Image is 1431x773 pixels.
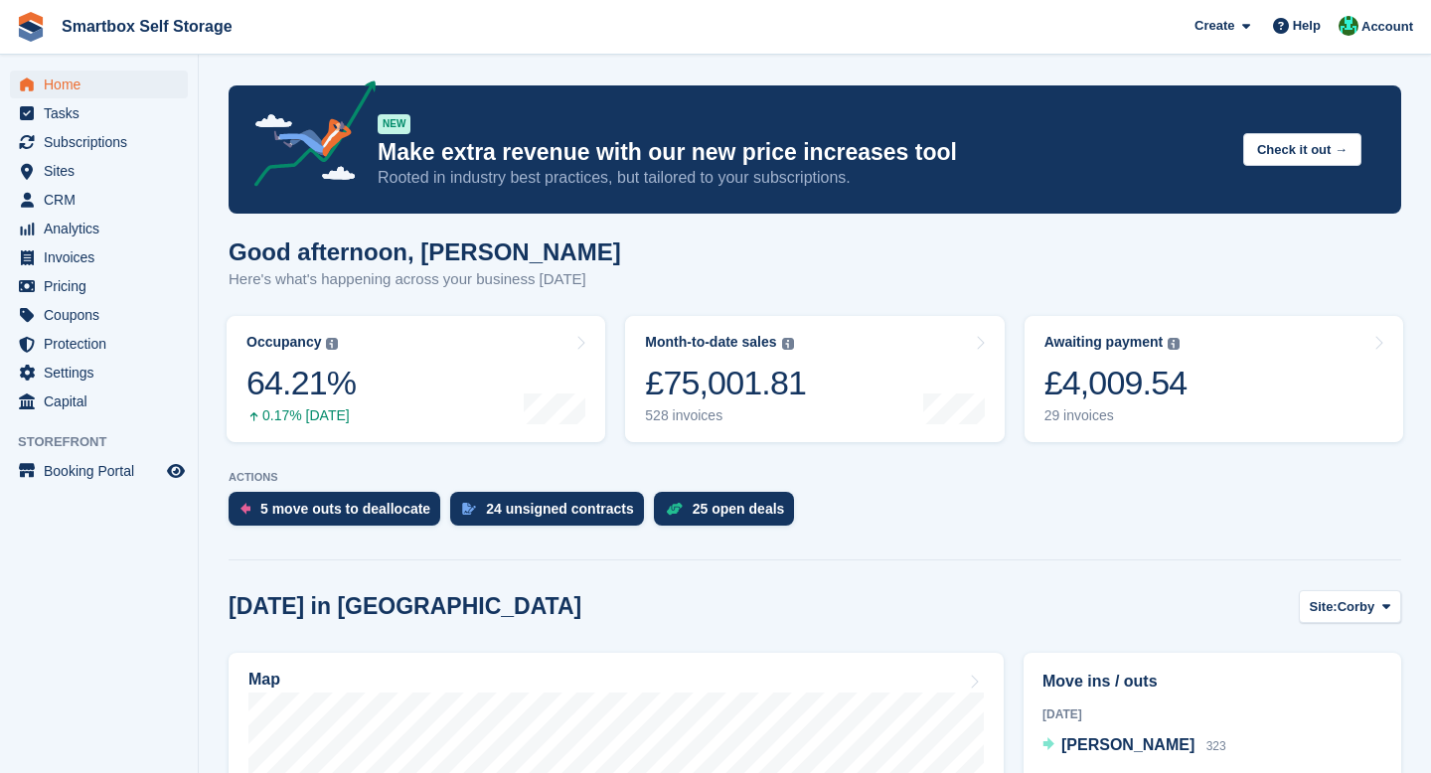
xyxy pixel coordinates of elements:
[450,492,654,536] a: 24 unsigned contracts
[1206,739,1226,753] span: 323
[10,157,188,185] a: menu
[248,671,280,689] h2: Map
[44,301,163,329] span: Coupons
[1042,670,1382,694] h2: Move ins / outs
[1044,363,1188,403] div: £4,009.54
[1243,133,1361,166] button: Check it out →
[44,99,163,127] span: Tasks
[1044,334,1164,351] div: Awaiting payment
[1061,736,1194,753] span: [PERSON_NAME]
[44,272,163,300] span: Pricing
[10,128,188,156] a: menu
[1168,338,1180,350] img: icon-info-grey-7440780725fd019a000dd9b08b2336e03edf1995a4989e88bcd33f0948082b44.svg
[1044,407,1188,424] div: 29 invoices
[10,99,188,127] a: menu
[326,338,338,350] img: icon-info-grey-7440780725fd019a000dd9b08b2336e03edf1995a4989e88bcd33f0948082b44.svg
[10,457,188,485] a: menu
[1293,16,1321,36] span: Help
[10,243,188,271] a: menu
[10,272,188,300] a: menu
[229,471,1401,484] p: ACTIONS
[378,114,410,134] div: NEW
[44,387,163,415] span: Capital
[1025,316,1403,442] a: Awaiting payment £4,009.54 29 invoices
[229,238,621,265] h1: Good afternoon, [PERSON_NAME]
[666,502,683,516] img: deal-1b604bf984904fb50ccaf53a9ad4b4a5d6e5aea283cecdc64d6e3604feb123c2.svg
[229,268,621,291] p: Here's what's happening across your business [DATE]
[10,387,188,415] a: menu
[18,432,198,452] span: Storefront
[260,501,430,517] div: 5 move outs to deallocate
[44,215,163,242] span: Analytics
[229,593,581,620] h2: [DATE] in [GEOGRAPHIC_DATA]
[246,334,321,351] div: Occupancy
[1299,590,1401,623] button: Site: Corby
[10,71,188,98] a: menu
[1042,733,1226,759] a: [PERSON_NAME] 323
[246,363,356,403] div: 64.21%
[164,459,188,483] a: Preview store
[782,338,794,350] img: icon-info-grey-7440780725fd019a000dd9b08b2336e03edf1995a4989e88bcd33f0948082b44.svg
[227,316,605,442] a: Occupancy 64.21% 0.17% [DATE]
[693,501,785,517] div: 25 open deals
[44,457,163,485] span: Booking Portal
[1338,597,1375,617] span: Corby
[486,501,634,517] div: 24 unsigned contracts
[246,407,356,424] div: 0.17% [DATE]
[1194,16,1234,36] span: Create
[229,492,450,536] a: 5 move outs to deallocate
[625,316,1004,442] a: Month-to-date sales £75,001.81 528 invoices
[10,301,188,329] a: menu
[462,503,476,515] img: contract_signature_icon-13c848040528278c33f63329250d36e43548de30e8caae1d1a13099fd9432cc5.svg
[645,334,776,351] div: Month-to-date sales
[10,215,188,242] a: menu
[240,503,250,515] img: move_outs_to_deallocate_icon-f764333ba52eb49d3ac5e1228854f67142a1ed5810a6f6cc68b1a99e826820c5.svg
[1361,17,1413,37] span: Account
[238,80,377,194] img: price-adjustments-announcement-icon-8257ccfd72463d97f412b2fc003d46551f7dbcb40ab6d574587a9cd5c0d94...
[54,10,240,43] a: Smartbox Self Storage
[378,138,1227,167] p: Make extra revenue with our new price increases tool
[44,243,163,271] span: Invoices
[654,492,805,536] a: 25 open deals
[16,12,46,42] img: stora-icon-8386f47178a22dfd0bd8f6a31ec36ba5ce8667c1dd55bd0f319d3a0aa187defe.svg
[645,363,806,403] div: £75,001.81
[1339,16,1358,36] img: Elinor Shepherd
[44,71,163,98] span: Home
[10,359,188,386] a: menu
[378,167,1227,189] p: Rooted in industry best practices, but tailored to your subscriptions.
[645,407,806,424] div: 528 invoices
[10,186,188,214] a: menu
[1310,597,1338,617] span: Site:
[44,359,163,386] span: Settings
[44,128,163,156] span: Subscriptions
[44,157,163,185] span: Sites
[10,330,188,358] a: menu
[44,330,163,358] span: Protection
[1042,705,1382,723] div: [DATE]
[44,186,163,214] span: CRM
